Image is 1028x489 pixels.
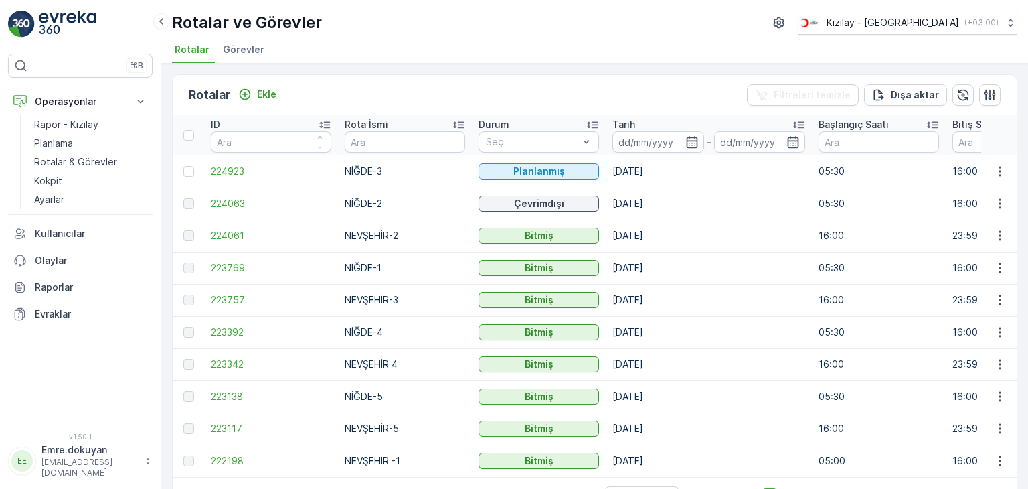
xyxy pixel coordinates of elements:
p: NİĞDE-2 [345,197,465,210]
a: 223757 [211,293,331,307]
input: Ara [345,131,465,153]
p: Dışa aktar [891,88,939,102]
input: dd/mm/yyyy [714,131,806,153]
p: NEVŞEHİR 4 [345,358,465,371]
p: 05:30 [819,165,939,178]
input: Ara [819,131,939,153]
p: NEVŞEHİR-2 [345,229,465,242]
td: [DATE] [606,316,812,348]
span: v 1.50.1 [8,433,153,441]
button: Bitmiş [479,389,599,405]
p: Tarih [612,118,635,131]
div: Toggle Row Selected [183,456,194,466]
td: [DATE] [606,413,812,445]
img: logo_light-DOdMpM7g.png [39,11,96,38]
td: [DATE] [606,252,812,284]
p: ( +03:00 ) [964,17,999,28]
div: Toggle Row Selected [183,391,194,402]
span: 223342 [211,358,331,371]
div: EE [11,450,33,472]
p: 05:00 [819,454,939,468]
button: Bitmiş [479,228,599,244]
a: Kokpit [29,171,153,190]
p: Rotalar & Görevler [34,155,117,169]
p: Operasyonlar [35,95,126,109]
p: Çevrimdışı [514,197,564,210]
button: Bitmiş [479,453,599,469]
a: 223138 [211,390,331,403]
span: Görevler [223,43,264,56]
p: Rota İsmi [345,118,388,131]
p: NİĞDE-1 [345,261,465,275]
button: Operasyonlar [8,88,153,115]
p: Ekle [257,88,276,101]
a: 224061 [211,229,331,242]
td: [DATE] [606,284,812,316]
p: Kızılay - [GEOGRAPHIC_DATA] [827,16,959,29]
p: NİĞDE-4 [345,326,465,339]
div: Toggle Row Selected [183,263,194,273]
button: Planlanmış [479,163,599,180]
img: logo [8,11,35,38]
button: EEEmre.dokuyan[EMAIL_ADDRESS][DOMAIN_NAME] [8,443,153,478]
button: Kızılay - [GEOGRAPHIC_DATA](+03:00) [798,11,1017,35]
p: NEVŞEHİR -1 [345,454,465,468]
div: Toggle Row Selected [183,230,194,241]
p: Rapor - Kızılay [34,118,98,131]
button: Bitmiş [479,324,599,340]
a: 222198 [211,454,331,468]
a: 224923 [211,165,331,178]
p: Rotalar ve Görevler [172,12,322,33]
a: Ayarlar [29,190,153,209]
p: 16:00 [819,293,939,307]
p: Bitmiş [525,293,553,307]
p: Rotalar [189,86,230,104]
a: Rapor - Kızılay [29,115,153,134]
p: ⌘B [130,60,143,71]
a: Evraklar [8,301,153,328]
p: Emre.dokuyan [41,443,138,457]
img: k%C4%B1z%C4%B1lay_D5CCths_t1JZB0k.png [798,15,821,30]
p: 16:00 [819,358,939,371]
p: Planlanmış [513,165,565,178]
p: Bitmiş [525,358,553,371]
p: Kokpit [34,174,62,188]
p: Bitmiş [525,422,553,435]
p: Bitmiş [525,326,553,339]
p: 05:30 [819,261,939,275]
p: Bitmiş [525,454,553,468]
button: Ekle [233,86,282,102]
p: 05:30 [819,197,939,210]
span: 223117 [211,422,331,435]
div: Toggle Row Selected [183,295,194,305]
div: Toggle Row Selected [183,423,194,434]
span: 224063 [211,197,331,210]
p: Raporlar [35,281,147,294]
span: Rotalar [175,43,209,56]
td: [DATE] [606,155,812,188]
td: [DATE] [606,445,812,477]
p: Filtreleri temizle [774,88,851,102]
p: Bitiş Saati [952,118,999,131]
button: Bitmiş [479,421,599,437]
p: 05:30 [819,390,939,403]
button: Çevrimdışı [479,196,599,212]
a: 223769 [211,261,331,275]
button: Filtreleri temizle [747,84,859,106]
p: Seç [486,135,578,149]
p: Ayarlar [34,193,64,206]
p: - [707,134,711,150]
div: Toggle Row Selected [183,327,194,338]
a: Kullanıcılar [8,220,153,247]
p: NİĞDE-3 [345,165,465,178]
div: Toggle Row Selected [183,166,194,177]
p: Bitmiş [525,390,553,403]
button: Bitmiş [479,356,599,372]
p: 16:00 [819,229,939,242]
a: 223392 [211,326,331,339]
button: Dışa aktar [864,84,947,106]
